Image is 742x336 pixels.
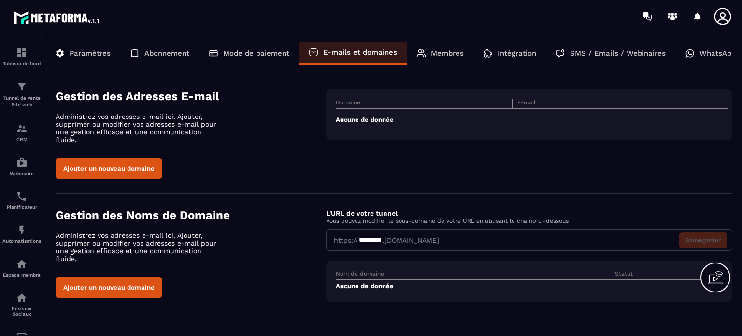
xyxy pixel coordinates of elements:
img: automations [16,157,28,168]
a: automationsautomationsWebinaire [2,149,41,183]
h4: Gestion des Noms de Domaine [56,208,326,222]
img: automations [16,224,28,236]
p: CRM [2,137,41,142]
img: automations [16,258,28,270]
p: Paramètres [70,49,111,58]
td: Aucune de donnée [336,109,728,131]
a: formationformationTableau de bord [2,40,41,73]
button: Ajouter un nouveau domaine [56,158,162,179]
td: Aucune de donnée [336,280,728,292]
img: scheduler [16,190,28,202]
th: Statut [610,270,708,280]
th: E-mail [512,99,688,109]
p: Tunnel de vente Site web [2,95,41,108]
img: formation [16,81,28,92]
button: Ajouter un nouveau domaine [56,277,162,298]
p: SMS / Emails / Webinaires [570,49,666,58]
img: formation [16,47,28,58]
p: Espace membre [2,272,41,278]
p: Planificateur [2,205,41,210]
div: > [45,32,732,316]
a: automationsautomationsAutomatisations [2,217,41,251]
p: Administrez vos adresses e-mail ici. Ajouter, supprimer ou modifier vos adresses e-mail pour une ... [56,232,225,263]
p: Mode de paiement [223,49,289,58]
p: Membres [431,49,464,58]
p: Webinaire [2,171,41,176]
p: Administrez vos adresses e-mail ici. Ajouter, supprimer ou modifier vos adresses e-mail pour une ... [56,113,225,144]
h4: Gestion des Adresses E-mail [56,89,326,103]
img: formation [16,123,28,134]
p: Tableau de bord [2,61,41,66]
p: WhatsApp [699,49,736,58]
p: Intégration [498,49,536,58]
a: formationformationTunnel de vente Site web [2,73,41,116]
p: E-mails et domaines [323,48,397,57]
a: schedulerschedulerPlanificateur [2,183,41,217]
img: social-network [16,292,28,304]
th: Nom de domaine [336,270,610,280]
p: Vous pouvez modifier le sous-domaine de votre URL en utilisant le champ ci-dessous [326,218,732,224]
p: Réseaux Sociaux [2,306,41,317]
a: automationsautomationsEspace membre [2,251,41,285]
a: social-networksocial-networkRéseaux Sociaux [2,285,41,324]
a: formationformationCRM [2,116,41,149]
p: Automatisations [2,238,41,244]
label: L'URL de votre tunnel [326,209,398,217]
img: logo [14,9,100,26]
th: Domaine [336,99,512,109]
p: Abonnement [144,49,189,58]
